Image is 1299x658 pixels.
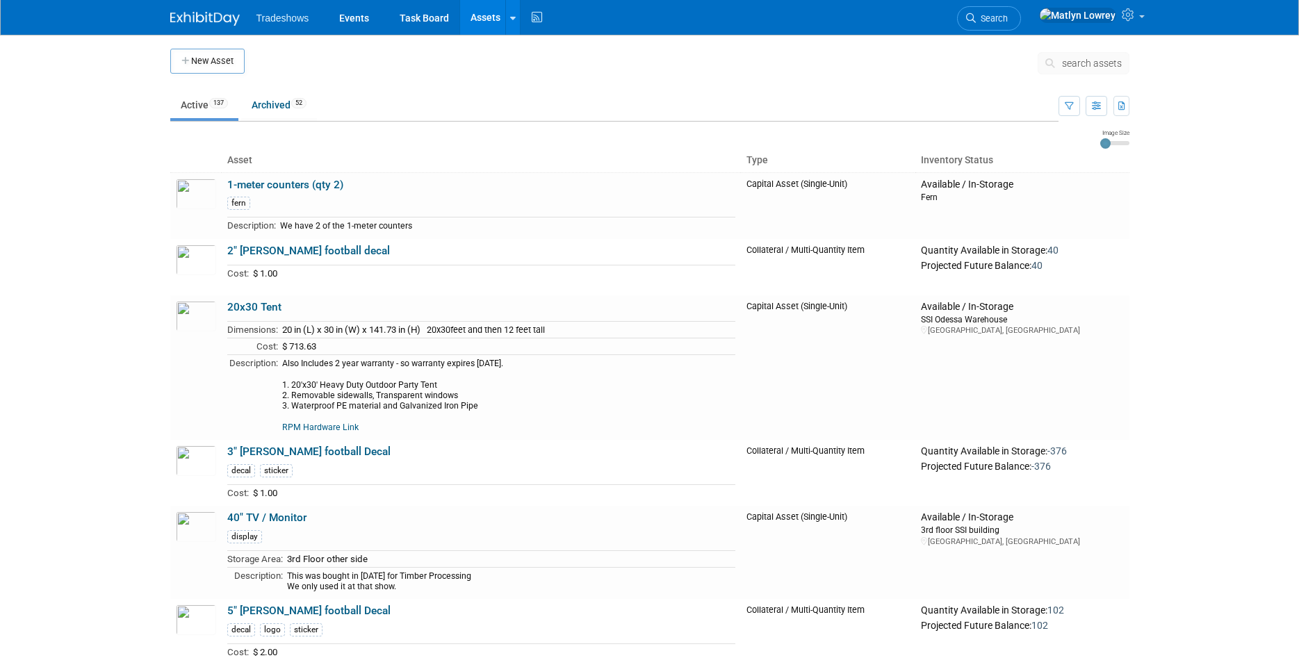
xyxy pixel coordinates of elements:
span: Search [976,13,1008,24]
span: 102 [1031,620,1048,631]
a: 1-meter counters (qty 2) [227,179,343,191]
th: Asset [222,149,742,172]
a: Archived52 [241,92,317,118]
span: Tradeshows [256,13,309,24]
div: Projected Future Balance: [921,458,1123,473]
th: Type [741,149,915,172]
div: Available / In-Storage [921,511,1123,524]
div: Fern [921,191,1123,203]
div: fern [227,197,250,210]
span: Storage Area: [227,554,283,564]
td: Cost: [227,484,249,500]
span: 40 [1047,245,1059,256]
span: 20 in (L) x 30 in (W) x 141.73 in (H) [282,324,420,335]
a: Search [957,6,1021,31]
td: Description: [227,354,278,434]
td: $ 713.63 [278,338,736,355]
div: Quantity Available in Storage: [921,604,1123,617]
div: decal [227,464,255,477]
a: 40" TV / Monitor [227,511,307,524]
td: Capital Asset (Single-Unit) [741,172,915,239]
td: Capital Asset (Single-Unit) [741,506,915,599]
a: 3" [PERSON_NAME] football Decal [227,445,391,458]
td: Description: [227,217,276,233]
div: sticker [260,464,293,477]
img: ExhibitDay [170,12,240,26]
td: Dimensions: [227,322,278,338]
td: Collateral / Multi-Quantity Item [741,440,915,506]
div: SSI Odessa Warehouse [921,313,1123,325]
div: 3rd floor SSI building [921,524,1123,536]
div: Projected Future Balance: [921,257,1123,272]
div: Available / In-Storage [921,179,1123,191]
span: 52 [291,98,307,108]
a: 5" [PERSON_NAME] football Decal [227,604,391,617]
div: logo [260,623,285,636]
span: 137 [209,98,228,108]
div: decal [227,623,255,636]
a: 20x30 Tent [227,301,281,313]
span: 40 [1031,260,1043,271]
td: 3rd Floor other side [283,550,736,567]
td: Collateral / Multi-Quantity Item [741,239,915,295]
a: RPM Hardware Link [282,422,359,432]
td: Cost: [227,265,249,281]
a: Active137 [170,92,238,118]
div: [GEOGRAPHIC_DATA], [GEOGRAPHIC_DATA] [921,536,1123,547]
td: $ 1.00 [249,265,736,281]
div: Available / In-Storage [921,301,1123,313]
div: Also Includes 2 year warranty - so warranty expires [DATE]. 1. 20'x30' Heavy Duty Outdoor Party T... [282,359,736,434]
td: Cost: [227,338,278,355]
button: search assets [1038,52,1129,74]
div: We have 2 of the 1-meter counters [280,221,736,231]
td: Capital Asset (Single-Unit) [741,295,915,440]
td: Description: [227,567,283,593]
td: $ 1.00 [249,484,736,500]
div: Projected Future Balance: [921,617,1123,632]
a: 2" [PERSON_NAME] football decal [227,245,390,257]
span: -376 [1031,461,1051,472]
span: 20x30feet and then 12 feet tall [427,324,545,335]
span: -376 [1047,445,1067,457]
span: search assets [1062,58,1122,69]
div: sticker [290,623,322,636]
div: [GEOGRAPHIC_DATA], [GEOGRAPHIC_DATA] [921,325,1123,336]
div: Quantity Available in Storage: [921,245,1123,257]
div: Quantity Available in Storage: [921,445,1123,458]
div: display [227,530,262,543]
div: Image Size [1100,129,1129,137]
img: Matlyn Lowrey [1039,8,1116,23]
button: New Asset [170,49,245,74]
span: 102 [1047,604,1064,616]
div: This was bought in [DATE] for Timber Processing We only used it at that show. [287,571,736,593]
